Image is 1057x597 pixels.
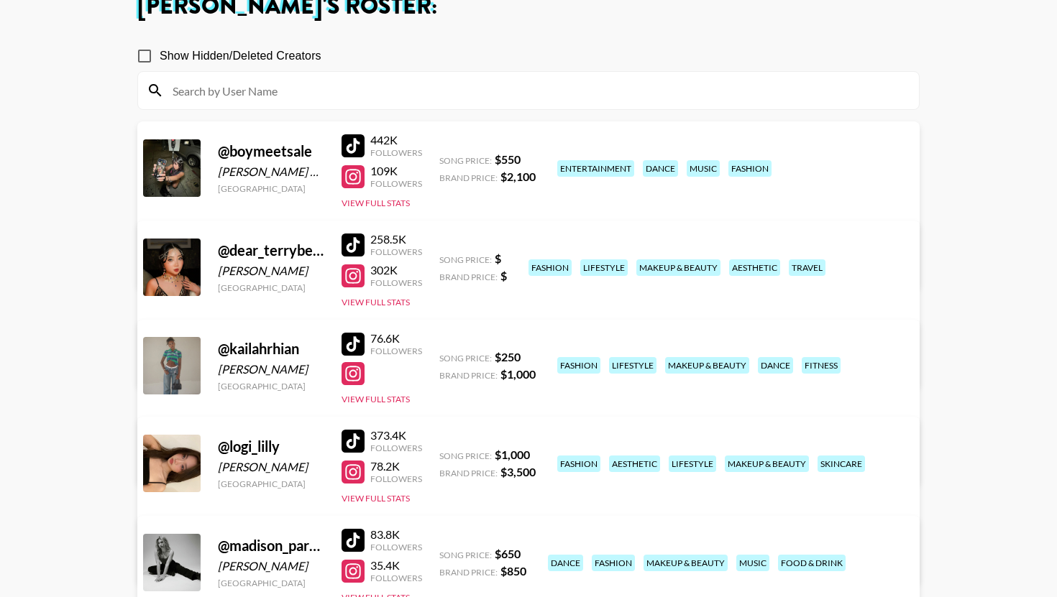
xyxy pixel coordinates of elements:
[500,170,536,183] strong: $ 2,100
[557,160,634,177] div: entertainment
[725,455,809,472] div: makeup & beauty
[342,297,410,307] button: View Full Stats
[370,263,422,277] div: 302K
[370,443,422,453] div: Followers
[218,381,324,392] div: [GEOGRAPHIC_DATA]
[687,160,720,177] div: music
[370,164,422,178] div: 109K
[643,160,678,177] div: dance
[370,277,422,288] div: Followers
[500,465,536,478] strong: $ 3,500
[370,133,422,147] div: 442K
[370,428,422,443] div: 373.4K
[548,555,583,571] div: dance
[439,468,498,478] span: Brand Price:
[218,241,324,259] div: @ dear_terryberry
[370,178,422,189] div: Followers
[218,537,324,555] div: @ madison_parkinson1
[218,578,324,588] div: [GEOGRAPHIC_DATA]
[495,251,501,265] strong: $
[495,350,521,364] strong: $ 250
[758,357,793,374] div: dance
[439,272,498,282] span: Brand Price:
[370,527,422,542] div: 83.8K
[802,357,841,374] div: fitness
[439,450,492,461] span: Song Price:
[500,269,507,282] strong: $
[789,259,825,276] div: travel
[557,455,600,472] div: fashion
[528,259,572,276] div: fashion
[370,246,422,257] div: Followers
[736,555,769,571] div: music
[609,357,656,374] div: lifestyle
[218,142,324,160] div: @ boymeetsale
[592,555,635,571] div: fashion
[818,455,865,472] div: skincare
[370,542,422,552] div: Followers
[439,550,492,560] span: Song Price:
[218,362,324,376] div: [PERSON_NAME]
[557,357,600,374] div: fashion
[218,340,324,358] div: @ kailahrhian
[728,160,772,177] div: fashion
[370,147,422,158] div: Followers
[495,448,530,461] strong: $ 1,000
[439,254,492,265] span: Song Price:
[342,493,410,504] button: View Full Stats
[370,573,422,583] div: Followers
[778,555,846,571] div: food & drink
[218,165,324,179] div: [PERSON_NAME] de [PERSON_NAME]
[669,455,716,472] div: lifestyle
[370,459,422,473] div: 78.2K
[636,259,720,276] div: makeup & beauty
[439,353,492,364] span: Song Price:
[164,79,910,102] input: Search by User Name
[342,394,410,404] button: View Full Stats
[665,357,749,374] div: makeup & beauty
[218,282,324,293] div: [GEOGRAPHIC_DATA]
[218,264,324,278] div: [PERSON_NAME]
[218,460,324,474] div: [PERSON_NAME]
[370,331,422,346] div: 76.6K
[729,259,780,276] div: aesthetic
[218,559,324,573] div: [PERSON_NAME]
[370,346,422,356] div: Followers
[439,370,498,381] span: Brand Price:
[370,232,422,246] div: 258.5K
[370,473,422,484] div: Followers
[439,567,498,578] span: Brand Price:
[495,547,521,560] strong: $ 650
[218,478,324,489] div: [GEOGRAPHIC_DATA]
[439,155,492,166] span: Song Price:
[500,564,526,578] strong: $ 850
[342,198,410,208] button: View Full Stats
[495,152,521,166] strong: $ 550
[218,438,324,455] div: @ logi_lilly
[218,183,324,194] div: [GEOGRAPHIC_DATA]
[370,558,422,573] div: 35.4K
[439,172,498,183] span: Brand Price:
[644,555,728,571] div: makeup & beauty
[580,259,628,276] div: lifestyle
[609,455,660,472] div: aesthetic
[500,367,536,381] strong: $ 1,000
[160,47,321,65] span: Show Hidden/Deleted Creators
